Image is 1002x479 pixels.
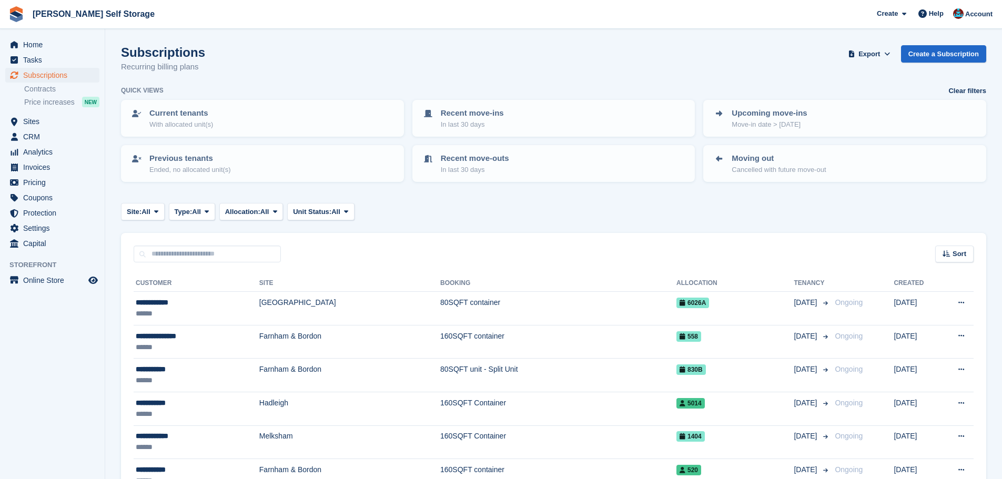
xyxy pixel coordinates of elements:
[121,45,205,59] h1: Subscriptions
[835,399,863,407] span: Ongoing
[219,203,284,220] button: Allocation: All
[259,425,440,459] td: Melksham
[24,96,99,108] a: Price increases NEW
[835,465,863,474] span: Ongoing
[676,331,701,342] span: 558
[929,8,944,19] span: Help
[8,6,24,22] img: stora-icon-8386f47178a22dfd0bd8f6a31ec36ba5ce8667c1dd55bd0f319d3a0aa187defe.svg
[23,145,86,159] span: Analytics
[794,364,819,375] span: [DATE]
[149,152,231,165] p: Previous tenants
[24,84,99,94] a: Contracts
[122,101,403,136] a: Current tenants With allocated unit(s)
[225,207,260,217] span: Allocation:
[835,332,863,340] span: Ongoing
[440,425,676,459] td: 160SQFT Container
[894,392,939,425] td: [DATE]
[794,331,819,342] span: [DATE]
[704,101,985,136] a: Upcoming move-ins Move-in date > [DATE]
[5,236,99,251] a: menu
[5,53,99,67] a: menu
[259,292,440,325] td: [GEOGRAPHIC_DATA]
[440,325,676,359] td: 160SQFT container
[331,207,340,217] span: All
[732,165,826,175] p: Cancelled with future move-out
[794,464,819,475] span: [DATE]
[134,275,259,292] th: Customer
[259,392,440,425] td: Hadleigh
[259,325,440,359] td: Farnham & Bordon
[413,101,694,136] a: Recent move-ins In last 30 days
[23,273,86,288] span: Online Store
[5,145,99,159] a: menu
[877,8,898,19] span: Create
[894,325,939,359] td: [DATE]
[858,49,880,59] span: Export
[149,107,213,119] p: Current tenants
[5,68,99,83] a: menu
[441,119,504,130] p: In last 30 days
[5,37,99,52] a: menu
[149,119,213,130] p: With allocated unit(s)
[121,203,165,220] button: Site: All
[676,275,794,292] th: Allocation
[676,298,709,308] span: 6026A
[441,152,509,165] p: Recent move-outs
[948,86,986,96] a: Clear filters
[676,398,705,409] span: 5014
[732,119,807,130] p: Move-in date > [DATE]
[23,221,86,236] span: Settings
[28,5,159,23] a: [PERSON_NAME] Self Storage
[23,236,86,251] span: Capital
[835,432,863,440] span: Ongoing
[894,425,939,459] td: [DATE]
[127,207,141,217] span: Site:
[676,465,701,475] span: 520
[5,175,99,190] a: menu
[5,190,99,205] a: menu
[9,260,105,270] span: Storefront
[23,190,86,205] span: Coupons
[23,68,86,83] span: Subscriptions
[23,129,86,144] span: CRM
[5,114,99,129] a: menu
[121,61,205,73] p: Recurring billing plans
[953,8,964,19] img: Dev Yildirim
[260,207,269,217] span: All
[794,398,819,409] span: [DATE]
[149,165,231,175] p: Ended, no allocated unit(s)
[141,207,150,217] span: All
[835,298,863,307] span: Ongoing
[23,160,86,175] span: Invoices
[175,207,193,217] span: Type:
[732,107,807,119] p: Upcoming move-ins
[192,207,201,217] span: All
[5,206,99,220] a: menu
[676,431,705,442] span: 1404
[965,9,993,19] span: Account
[440,292,676,325] td: 80SQFT container
[413,146,694,181] a: Recent move-outs In last 30 days
[901,45,986,63] a: Create a Subscription
[87,274,99,287] a: Preview store
[5,273,99,288] a: menu
[82,97,99,107] div: NEW
[894,275,939,292] th: Created
[23,206,86,220] span: Protection
[846,45,893,63] button: Export
[259,275,440,292] th: Site
[440,359,676,392] td: 80SQFT unit - Split Unit
[169,203,215,220] button: Type: All
[894,292,939,325] td: [DATE]
[5,160,99,175] a: menu
[704,146,985,181] a: Moving out Cancelled with future move-out
[23,114,86,129] span: Sites
[23,37,86,52] span: Home
[441,165,509,175] p: In last 30 days
[441,107,504,119] p: Recent move-ins
[794,275,831,292] th: Tenancy
[23,53,86,67] span: Tasks
[259,359,440,392] td: Farnham & Bordon
[23,175,86,190] span: Pricing
[5,129,99,144] a: menu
